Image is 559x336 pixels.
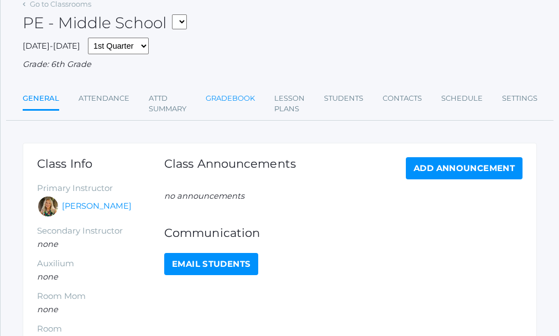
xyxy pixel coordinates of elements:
h2: PE - Middle School [23,14,187,32]
h5: Room [37,324,164,334]
a: Students [324,87,363,110]
a: Attd Summary [149,87,186,120]
a: [PERSON_NAME] [62,200,132,213]
a: Add Announcement [406,157,523,179]
a: Gradebook [206,87,255,110]
h5: Secondary Instructor [37,226,164,236]
a: Schedule [441,87,483,110]
em: none [37,272,58,282]
div: Claudia Marosz [37,195,59,218]
em: none [37,304,58,314]
a: General [23,87,59,111]
a: Contacts [383,87,422,110]
div: Grade: 6th Grade [23,59,537,71]
em: no announcements [164,191,244,201]
h5: Auxilium [37,259,164,268]
h1: Class Announcements [164,157,296,177]
h1: Communication [164,226,523,239]
a: Settings [502,87,537,110]
a: Lesson Plans [274,87,305,120]
a: Email Students [164,253,258,275]
a: Attendance [79,87,129,110]
h5: Primary Instructor [37,184,164,193]
span: [DATE]-[DATE] [23,41,80,51]
h5: Room Mom [37,292,164,301]
h1: Class Info [37,157,164,170]
em: none [37,239,58,249]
